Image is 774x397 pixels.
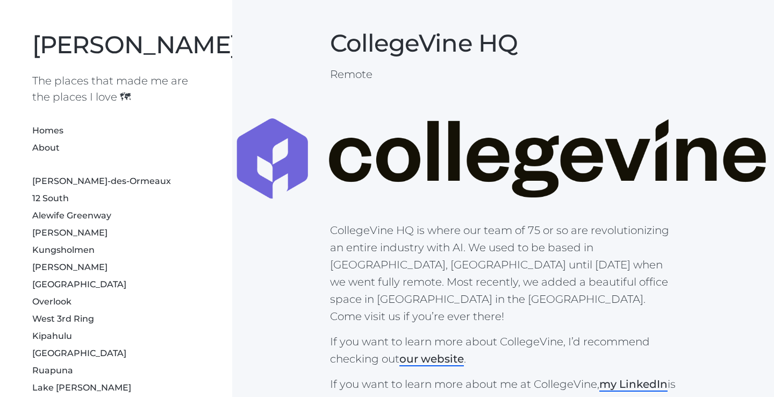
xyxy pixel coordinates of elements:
[32,382,131,393] a: Lake [PERSON_NAME]
[32,176,171,186] a: [PERSON_NAME]-des-Ormeaux
[330,333,677,367] p: If you want to learn more about CollegeVine, I’d recommend checking out .
[599,378,668,392] a: my LinkedIn
[32,210,111,221] a: Alewife Greenway
[32,125,63,136] a: Homes
[32,262,107,272] a: [PERSON_NAME]
[330,66,677,83] p: Remote
[32,193,69,203] a: 12 South
[32,365,73,375] a: Ruapuna
[32,279,126,289] a: [GEOGRAPHIC_DATA]
[32,314,94,324] a: West 3rd Ring
[32,331,72,341] a: Kipahulu
[32,348,126,358] a: [GEOGRAPHIC_DATA]
[330,222,677,325] p: CollegeVine HQ is where our team of 75 or so are revolutionizing an entire industry with AI. We u...
[32,245,95,255] a: Kungsholmen
[399,352,464,366] a: our website
[32,143,60,153] a: About
[32,73,200,105] h1: The places that made me are the places I love 🗺
[32,228,107,238] a: [PERSON_NAME]
[32,296,71,307] a: Overlook
[32,30,238,59] a: [PERSON_NAME]
[330,29,677,58] h1: CollegeVine HQ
